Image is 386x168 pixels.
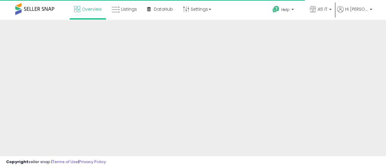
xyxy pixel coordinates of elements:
a: Hi [PERSON_NAME] [337,6,372,20]
a: Privacy Policy [79,159,106,165]
span: Hi [PERSON_NAME] [345,6,368,12]
a: Help [268,1,304,20]
a: Terms of Use [52,159,78,165]
i: Get Help [272,5,280,13]
span: A5 IT [318,6,327,12]
span: Help [281,7,290,12]
span: Listings [121,6,137,12]
div: seller snap | | [6,159,106,165]
span: Overview [82,6,102,12]
strong: Copyright [6,159,28,165]
span: DataHub [154,6,173,12]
